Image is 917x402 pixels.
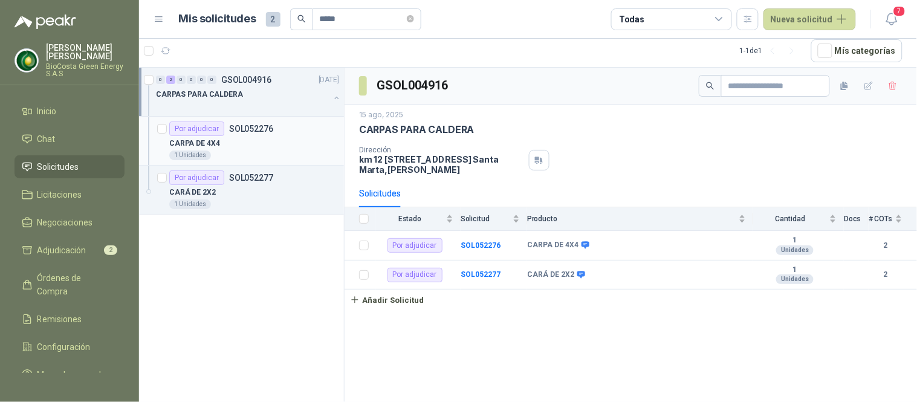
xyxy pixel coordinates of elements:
[869,215,893,223] span: # COTs
[187,76,196,84] div: 0
[37,216,93,229] span: Negociaciones
[156,73,342,111] a: 0 2 0 0 0 0 GSOL004916[DATE] CARPAS PARA CALDERA
[15,211,125,234] a: Negociaciones
[37,105,57,118] span: Inicio
[893,5,906,17] span: 7
[811,39,902,62] button: Mís categorías
[359,187,401,200] div: Solicitudes
[776,245,814,255] div: Unidades
[359,123,475,136] p: CARPAS PARA CALDERA
[753,207,844,231] th: Cantidad
[139,166,344,215] a: Por adjudicarSOL052277CARÁ DE 2X21 Unidades
[179,10,256,28] h1: Mis solicitudes
[15,128,125,151] a: Chat
[753,236,837,245] b: 1
[345,290,429,310] button: Añadir Solicitud
[169,151,211,160] div: 1 Unidades
[15,336,125,358] a: Configuración
[169,170,224,185] div: Por adjudicar
[15,183,125,206] a: Licitaciones
[740,41,802,60] div: 1 - 1 de 1
[37,271,113,298] span: Órdenes de Compra
[266,12,280,27] span: 2
[15,239,125,262] a: Adjudicación2
[319,74,339,86] p: [DATE]
[15,100,125,123] a: Inicio
[169,187,216,198] p: CARÁ DE 2X2
[387,238,442,253] div: Por adjudicar
[869,240,902,251] b: 2
[763,8,856,30] button: Nueva solicitud
[169,138,220,149] p: CARPA DE 4X4
[359,146,524,154] p: Dirección
[177,76,186,84] div: 0
[461,215,510,223] span: Solicitud
[229,125,273,133] p: SOL052276
[15,155,125,178] a: Solicitudes
[407,13,414,25] span: close-circle
[166,76,175,84] div: 2
[527,241,578,250] b: CARPA DE 4X4
[46,63,125,77] p: BioCosta Green Energy S.A.S
[156,89,243,100] p: CARPAS PARA CALDERA
[46,44,125,60] p: [PERSON_NAME] [PERSON_NAME]
[387,268,442,282] div: Por adjudicar
[15,308,125,331] a: Remisiones
[169,199,211,209] div: 1 Unidades
[869,207,917,231] th: # COTs
[139,117,344,166] a: Por adjudicarSOL052276CARPA DE 4X41 Unidades
[753,265,837,275] b: 1
[37,368,106,381] span: Manuales y ayuda
[15,49,38,72] img: Company Logo
[619,13,644,26] div: Todas
[229,173,273,182] p: SOL052277
[461,241,501,250] a: SOL052276
[15,363,125,386] a: Manuales y ayuda
[37,188,82,201] span: Licitaciones
[359,154,524,175] p: km 12 [STREET_ADDRESS] Santa Marta , [PERSON_NAME]
[527,207,753,231] th: Producto
[376,207,461,231] th: Estado
[461,207,527,231] th: Solicitud
[527,270,574,280] b: CARÁ DE 2X2
[169,122,224,136] div: Por adjudicar
[377,76,450,95] h3: GSOL004916
[461,270,501,279] a: SOL052277
[376,215,444,223] span: Estado
[706,82,714,90] span: search
[37,340,91,354] span: Configuración
[844,207,869,231] th: Docs
[207,76,216,84] div: 0
[345,290,917,310] a: Añadir Solicitud
[221,76,271,84] p: GSOL004916
[37,160,79,173] span: Solicitudes
[156,76,165,84] div: 0
[881,8,902,30] button: 7
[15,267,125,303] a: Órdenes de Compra
[776,274,814,284] div: Unidades
[359,109,403,121] p: 15 ago, 2025
[37,313,82,326] span: Remisiones
[197,76,206,84] div: 0
[527,215,736,223] span: Producto
[297,15,306,23] span: search
[37,244,86,257] span: Adjudicación
[104,245,117,255] span: 2
[753,215,827,223] span: Cantidad
[869,269,902,280] b: 2
[407,15,414,22] span: close-circle
[37,132,56,146] span: Chat
[15,15,76,29] img: Logo peakr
